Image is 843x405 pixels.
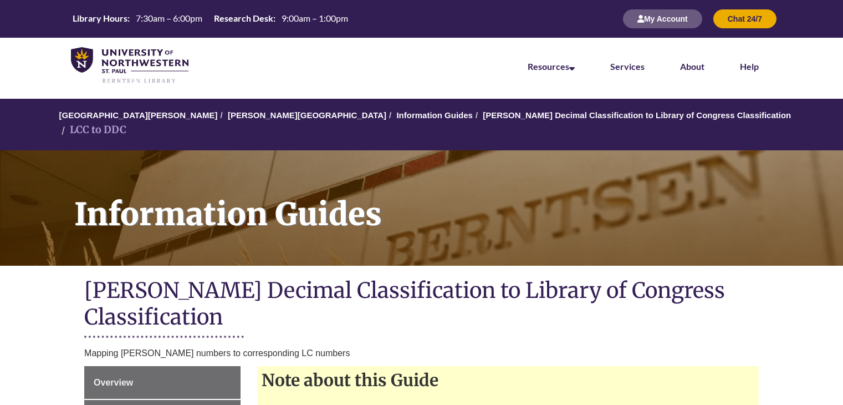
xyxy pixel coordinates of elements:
[59,122,126,138] li: LCC to DDC
[68,12,352,24] table: Hours Today
[210,12,277,24] th: Research Desk:
[680,61,704,72] a: About
[84,277,759,333] h1: [PERSON_NAME] Decimal Classification to Library of Congress Classification
[68,12,352,26] a: Hours Today
[740,61,759,72] a: Help
[483,110,791,120] a: [PERSON_NAME] Decimal Classification to Library of Congress Classification
[396,110,473,120] a: Information Guides
[257,366,759,394] h2: Note about this Guide
[228,110,386,120] a: [PERSON_NAME][GEOGRAPHIC_DATA]
[623,9,702,28] button: My Account
[62,150,843,251] h1: Information Guides
[136,13,202,23] span: 7:30am – 6:00pm
[623,14,702,23] a: My Account
[59,110,217,120] a: [GEOGRAPHIC_DATA][PERSON_NAME]
[713,9,776,28] button: Chat 24/7
[282,13,348,23] span: 9:00am – 1:00pm
[84,348,350,358] span: Mapping [PERSON_NAME] numbers to corresponding LC numbers
[713,14,776,23] a: Chat 24/7
[94,378,133,387] span: Overview
[610,61,645,72] a: Services
[84,366,241,399] a: Overview
[68,12,131,24] th: Library Hours:
[528,61,575,72] a: Resources
[71,47,188,84] img: UNWSP Library Logo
